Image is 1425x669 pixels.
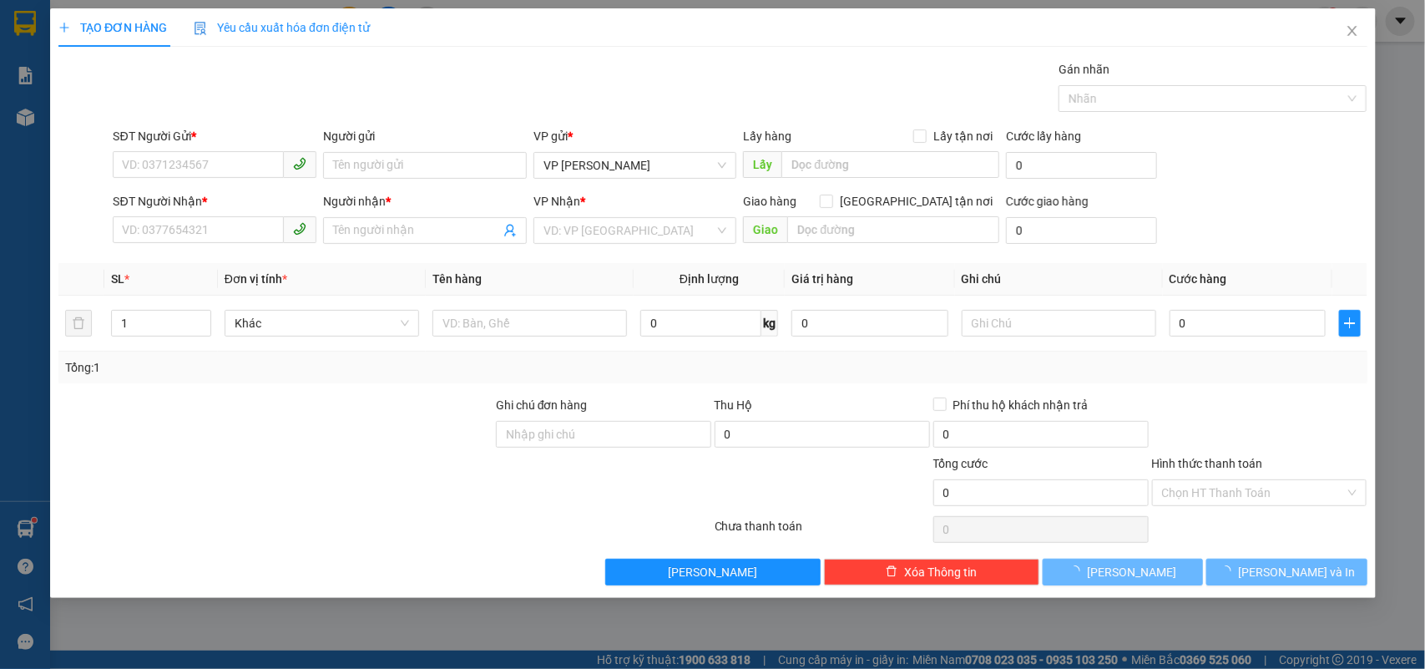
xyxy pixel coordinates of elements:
[823,559,1038,585] button: deleteXóa Thông tin
[1345,24,1358,38] span: close
[904,563,977,581] span: Xóa Thông tin
[605,559,821,585] button: [PERSON_NAME]
[946,396,1094,414] span: Phí thu hộ khách nhận trả
[225,272,287,286] span: Đơn vị tính
[293,157,306,170] span: phone
[1042,559,1202,585] button: [PERSON_NAME]
[954,263,1162,296] th: Ghi chú
[323,127,527,145] div: Người gửi
[1059,63,1109,76] label: Gán nhãn
[961,310,1155,337] input: Ghi Chú
[1340,317,1359,330] span: plus
[323,192,527,210] div: Người nhận
[1087,563,1176,581] span: [PERSON_NAME]
[1238,563,1355,581] span: [PERSON_NAME] và In
[432,310,627,337] input: VD: Bàn, Ghế
[111,272,124,286] span: SL
[293,222,306,236] span: phone
[1006,129,1081,143] label: Cước lấy hàng
[496,421,711,448] input: Ghi chú đơn hàng
[194,21,370,34] span: Yêu cầu xuất hóa đơn điện tử
[194,22,207,35] img: icon
[761,310,778,337] span: kg
[533,127,737,145] div: VP gửi
[113,192,316,210] div: SĐT Người Nhận
[927,127,999,145] span: Lấy tận nơi
[113,127,316,145] div: SĐT Người Gửi
[65,358,551,377] div: Tổng: 1
[58,22,70,33] span: plus
[496,398,588,412] label: Ghi chú đơn hàng
[668,563,757,581] span: [PERSON_NAME]
[886,565,897,579] span: delete
[714,398,752,412] span: Thu Hộ
[743,216,787,243] span: Giao
[1006,195,1089,208] label: Cước giao hàng
[58,21,167,34] span: TẠO ĐƠN HÀNG
[543,153,727,178] span: VP Bảo Hà
[791,310,948,337] input: 0
[65,310,92,337] button: delete
[1069,565,1087,577] span: loading
[1151,457,1262,470] label: Hình thức thanh toán
[781,151,999,178] input: Dọc đường
[743,151,781,178] span: Lấy
[1206,559,1367,585] button: [PERSON_NAME] và In
[432,272,482,286] span: Tên hàng
[791,272,853,286] span: Giá trị hàng
[1006,152,1157,179] input: Cước lấy hàng
[743,129,791,143] span: Lấy hàng
[235,311,409,336] span: Khác
[743,195,796,208] span: Giao hàng
[1220,565,1238,577] span: loading
[1339,310,1360,337] button: plus
[1328,8,1375,55] button: Close
[787,216,999,243] input: Dọc đường
[680,272,739,286] span: Định lượng
[503,224,517,237] span: user-add
[833,192,999,210] span: [GEOGRAPHIC_DATA] tận nơi
[1006,217,1157,244] input: Cước giao hàng
[1169,272,1226,286] span: Cước hàng
[533,195,580,208] span: VP Nhận
[713,517,932,546] div: Chưa thanh toán
[932,457,988,470] span: Tổng cước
